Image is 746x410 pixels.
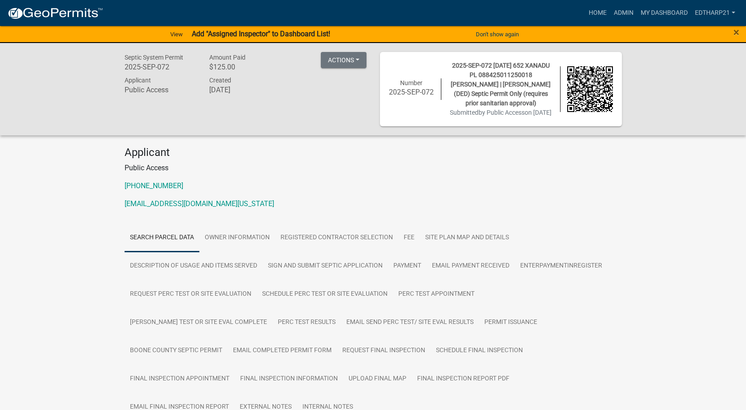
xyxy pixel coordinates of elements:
[451,62,551,107] span: 2025-SEP-072 [DATE] 652 XANADU PL 088425011250018 [PERSON_NAME] | [PERSON_NAME] (DED) Septic Perm...
[427,252,515,281] a: Email Payment Received
[125,199,274,208] a: [EMAIL_ADDRESS][DOMAIN_NAME][US_STATE]
[393,280,480,309] a: Perc Test Appointment
[337,337,431,365] a: Request final inspection
[515,252,608,281] a: EnterPaymentInRegister
[125,337,228,365] a: Boone County Septic Permit
[400,79,423,86] span: Number
[125,63,196,71] h6: 2025-SEP-072
[733,26,739,39] span: ×
[209,77,231,84] span: Created
[235,365,343,393] a: Final Inspection Information
[125,146,622,159] h4: Applicant
[412,365,515,393] a: Final Inspection Report PDF
[691,4,739,22] a: EdTharp21
[125,308,272,337] a: [PERSON_NAME] Test or Site Eval Complete
[431,337,528,365] a: Schedule Final Inspection
[125,224,199,252] a: Search Parcel Data
[343,365,412,393] a: Upload final map
[341,308,479,337] a: Email Send Perc Test/ Site Eval Results
[398,224,420,252] a: Fee
[209,86,281,94] h6: [DATE]
[167,27,186,42] a: View
[125,365,235,393] a: Final Inspection Appointment
[125,252,263,281] a: Description of usage and Items Served
[479,109,525,116] span: by Public Access
[275,224,398,252] a: Registered Contractor Selection
[733,27,739,38] button: Close
[257,280,393,309] a: Schedule Perc Test or Site Evaluation
[125,54,183,61] span: Septic System Permit
[192,30,330,38] strong: Add "Assigned Inspector" to Dashboard List!
[420,224,514,252] a: Site Plan Map and Details
[585,4,610,22] a: Home
[388,252,427,281] a: Payment
[479,308,543,337] a: Permit Issuance
[637,4,691,22] a: My Dashboard
[199,224,275,252] a: Owner Information
[209,54,246,61] span: Amount Paid
[567,66,613,112] img: QR code
[272,308,341,337] a: Perc Test Results
[263,252,388,281] a: Sign and Submit Septic Application
[125,77,151,84] span: Applicant
[125,181,183,190] a: [PHONE_NUMBER]
[209,63,281,71] h6: $125.00
[125,163,622,173] p: Public Access
[450,109,552,116] span: Submitted on [DATE]
[321,52,367,68] button: Actions
[125,280,257,309] a: Request perc test or site evaluation
[610,4,637,22] a: Admin
[228,337,337,365] a: Email Completed Permit Form
[472,27,522,42] button: Don't show again
[125,86,196,94] h6: Public Access
[389,88,435,96] h6: 2025-SEP-072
